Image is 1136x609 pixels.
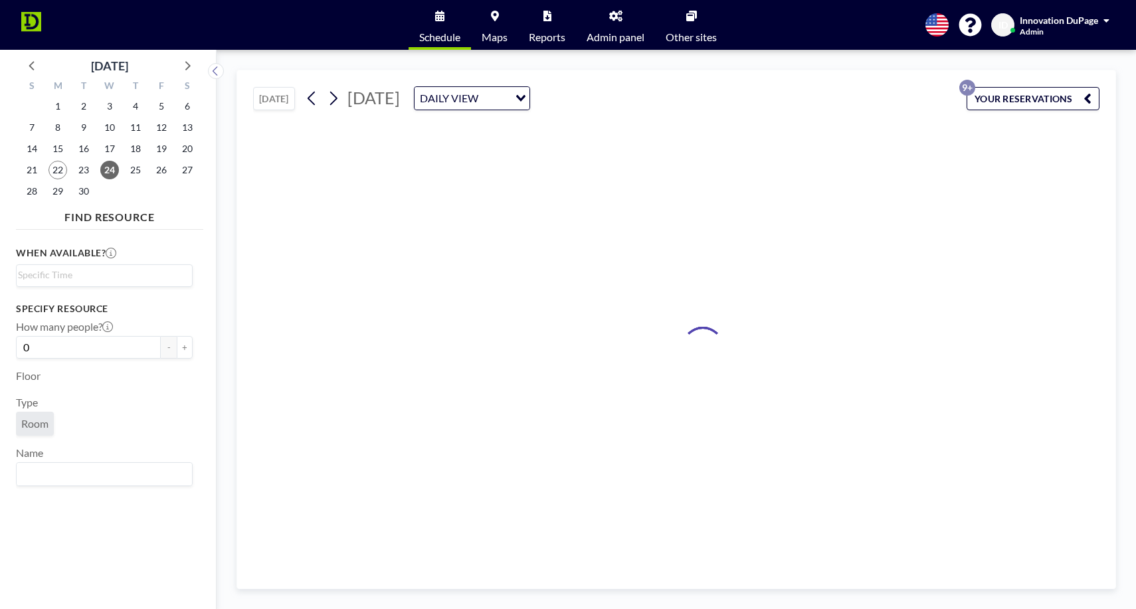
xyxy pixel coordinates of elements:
span: Other sites [666,32,717,43]
span: [DATE] [347,88,400,108]
span: DAILY VIEW [417,90,481,107]
span: Wednesday, September 17, 2025 [100,139,119,158]
span: Admin [1020,27,1044,37]
span: Thursday, September 25, 2025 [126,161,145,179]
span: Monday, September 29, 2025 [48,182,67,201]
input: Search for option [18,268,185,282]
span: Maps [482,32,508,43]
span: Monday, September 1, 2025 [48,97,67,116]
span: Thursday, September 4, 2025 [126,97,145,116]
input: Search for option [18,466,185,483]
span: Sunday, September 14, 2025 [23,139,41,158]
span: Thursday, September 11, 2025 [126,118,145,137]
span: Tuesday, September 16, 2025 [74,139,93,158]
span: Reports [529,32,565,43]
h3: Specify resource [16,303,193,315]
div: Search for option [17,463,192,485]
span: Sunday, September 21, 2025 [23,161,41,179]
span: Monday, September 8, 2025 [48,118,67,137]
div: Search for option [415,87,529,110]
div: Search for option [17,265,192,285]
span: Innovation DuPage [1020,15,1098,26]
span: Monday, September 15, 2025 [48,139,67,158]
span: Friday, September 19, 2025 [152,139,171,158]
span: Monday, September 22, 2025 [48,161,67,179]
div: T [71,78,97,96]
label: Name [16,446,43,460]
span: Friday, September 5, 2025 [152,97,171,116]
span: Tuesday, September 9, 2025 [74,118,93,137]
span: Saturday, September 13, 2025 [178,118,197,137]
button: YOUR RESERVATIONS9+ [967,87,1099,110]
div: S [174,78,200,96]
span: Wednesday, September 24, 2025 [100,161,119,179]
span: Saturday, September 20, 2025 [178,139,197,158]
h4: FIND RESOURCE [16,205,203,224]
button: + [177,336,193,359]
span: Saturday, September 6, 2025 [178,97,197,116]
div: M [45,78,71,96]
span: Sunday, September 7, 2025 [23,118,41,137]
div: T [122,78,148,96]
span: Tuesday, September 23, 2025 [74,161,93,179]
input: Search for option [482,90,508,107]
span: Wednesday, September 10, 2025 [100,118,119,137]
span: Room [21,417,48,430]
span: Friday, September 26, 2025 [152,161,171,179]
div: [DATE] [91,56,128,75]
label: Floor [16,369,41,383]
img: organization-logo [21,12,41,39]
span: Tuesday, September 2, 2025 [74,97,93,116]
span: Sunday, September 28, 2025 [23,182,41,201]
span: Schedule [419,32,460,43]
div: F [148,78,174,96]
div: S [19,78,45,96]
label: Type [16,396,38,409]
p: 9+ [959,80,975,96]
span: Wednesday, September 3, 2025 [100,97,119,116]
button: - [161,336,177,359]
span: Saturday, September 27, 2025 [178,161,197,179]
span: Tuesday, September 30, 2025 [74,182,93,201]
div: W [97,78,123,96]
button: [DATE] [253,87,295,110]
span: ID [998,19,1008,31]
label: How many people? [16,320,113,333]
span: Admin panel [587,32,644,43]
span: Friday, September 12, 2025 [152,118,171,137]
span: Thursday, September 18, 2025 [126,139,145,158]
